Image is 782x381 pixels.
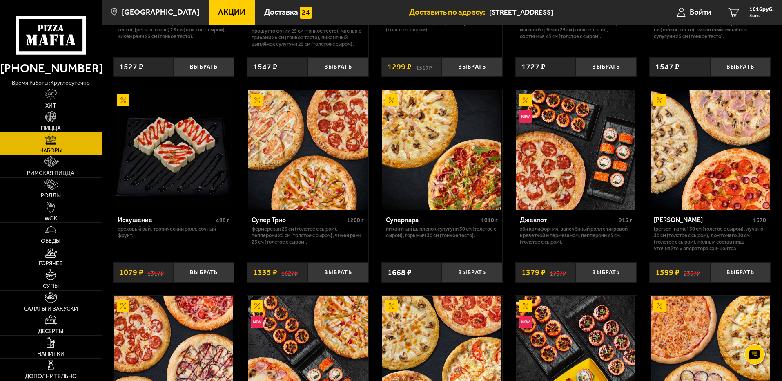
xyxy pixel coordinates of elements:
p: Пепперони 25 см (тонкое тесто), Фермерская 25 см (тонкое тесто), Пикантный цыплёнок сулугуни 25 с... [654,20,766,40]
div: Суперпара [386,216,479,224]
img: Новинка [251,316,263,328]
span: 915 г [619,217,632,224]
div: Супер Трио [252,216,345,224]
img: Акционный [117,300,129,312]
a: АкционныйСуперпара [381,90,503,209]
span: Дополнительно [25,374,77,379]
span: Хит [45,103,56,109]
s: 2357 ₽ [684,269,700,277]
button: Выбрать [308,57,368,77]
input: Ваш адрес доставки [489,5,646,20]
p: Пикантный цыплёнок сулугуни 30 см (толстое с сыром), Горыныч 30 см (тонкое тесто). [386,226,498,239]
img: Хет Трик [651,90,770,209]
s: 1757 ₽ [550,269,566,277]
img: Джекпот [516,90,635,209]
img: Новинка [519,110,532,123]
a: АкционныйНовинкаДжекпот [515,90,637,209]
button: Выбрать [442,57,502,77]
button: Выбрать [442,262,502,282]
button: Выбрать [174,262,234,282]
img: Супер Трио [248,90,367,209]
span: 1727 ₽ [521,63,546,71]
a: АкционныйСупер Трио [247,90,368,209]
div: [PERSON_NAME] [654,216,751,224]
button: Выбрать [576,262,636,282]
a: АкционныйИскушение [113,90,234,209]
img: Акционный [519,94,532,106]
span: 1599 ₽ [655,269,680,277]
img: Акционный [385,94,398,106]
p: Фермерская 25 см (толстое с сыром), Пепперони 25 см (толстое с сыром), Чикен Ранч 25 см (толстое ... [252,226,364,245]
img: Акционный [653,94,666,106]
span: 498 г [216,217,229,224]
img: Акционный [385,300,398,312]
span: 1079 ₽ [119,269,143,277]
img: Акционный [117,94,129,106]
span: Напитки [37,351,65,357]
button: Выбрать [710,262,771,282]
span: Римская пицца [27,170,74,176]
span: Горячее [39,261,62,267]
span: 1299 ₽ [388,63,412,71]
span: Россия, Санкт-Петербург, Светлановский проспект, 117 [489,5,646,20]
span: Наборы [39,148,62,154]
img: 15daf4d41897b9f0e9f617042186c801.svg [300,7,312,19]
span: WOK [45,216,57,222]
img: Акционный [251,94,263,106]
button: Выбрать [576,57,636,77]
span: 1527 ₽ [119,63,143,71]
span: 1260 г [347,217,364,224]
img: Искушение [114,90,233,209]
p: Wok классический L (2 шт), Чикен Ранч 25 см (толстое с сыром). [386,20,498,33]
span: Пицца [41,126,61,131]
div: Джекпот [520,216,617,224]
p: [PERSON_NAME] 30 см (толстое с сыром), Лучано 30 см (толстое с сыром), Дон Томаго 30 см (толстое ... [654,226,766,252]
span: Десерты [38,329,63,334]
span: Доставка [264,8,298,16]
span: Войти [690,8,711,16]
button: Выбрать [710,57,771,77]
span: 1547 ₽ [253,63,277,71]
span: 1668 ₽ [388,269,412,277]
s: 1517 ₽ [416,63,432,71]
span: Салаты и закуски [24,306,78,312]
span: 1379 ₽ [521,269,546,277]
span: Акции [218,8,245,16]
img: Акционный [653,300,666,312]
button: Выбрать [174,57,234,77]
span: Роллы [41,193,61,199]
img: Акционный [519,300,532,312]
span: Супы [43,283,59,289]
p: Пикантный цыплёнок сулугуни 25 см (тонкое тесто), [PERSON_NAME] 25 см (толстое с сыром), Чикен Ра... [118,20,230,40]
span: Обеды [41,238,60,244]
p: Прошутто Фунги 25 см (тонкое тесто), Мясная с грибами 25 см (тонкое тесто), Пикантный цыплёнок су... [252,28,364,47]
span: Доставить по адресу: [409,8,489,16]
span: 1616 руб. [749,7,774,12]
span: 1335 ₽ [253,269,277,277]
p: Ореховый рай, Тропический ролл, Сочный фрукт. [118,226,230,239]
a: АкционныйХет Трик [649,90,771,209]
img: Новинка [519,316,532,328]
s: 1317 ₽ [147,269,164,277]
div: Искушение [118,216,214,224]
span: 4 шт. [749,13,774,18]
span: 1670 [753,217,766,224]
p: Эби Калифорния, Запечённый ролл с тигровой креветкой и пармезаном, Пепперони 25 см (толстое с сыр... [520,226,632,245]
span: 1547 ₽ [655,63,680,71]
span: [GEOGRAPHIC_DATA] [122,8,199,16]
s: 1627 ₽ [281,269,298,277]
img: Акционный [251,300,263,312]
button: Выбрать [308,262,368,282]
img: Суперпара [382,90,501,209]
span: 1010 г [481,217,498,224]
p: Мясная с грибами 25 см (толстое с сыром), Мясная Барбекю 25 см (тонкое тесто), Охотничья 25 см (т... [520,20,632,40]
